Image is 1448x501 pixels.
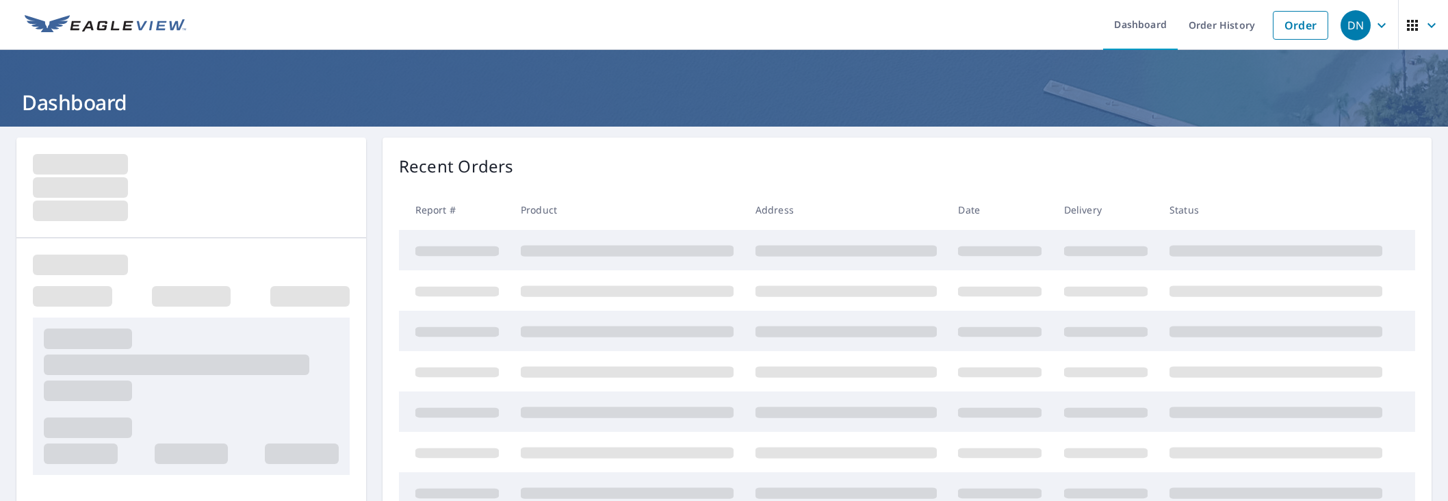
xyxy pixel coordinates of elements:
[510,190,745,230] th: Product
[25,15,186,36] img: EV Logo
[947,190,1052,230] th: Date
[1273,11,1328,40] a: Order
[16,88,1432,116] h1: Dashboard
[399,154,514,179] p: Recent Orders
[1053,190,1159,230] th: Delivery
[399,190,510,230] th: Report #
[745,190,948,230] th: Address
[1341,10,1371,40] div: DN
[1159,190,1393,230] th: Status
